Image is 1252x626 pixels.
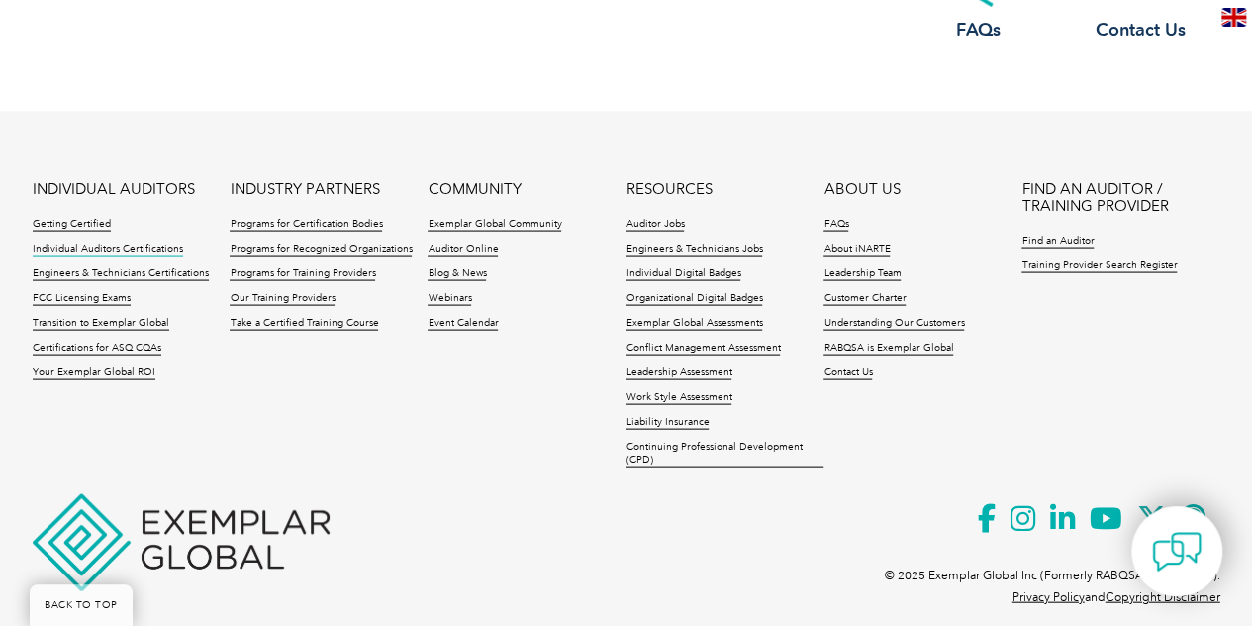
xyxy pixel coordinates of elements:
a: Liability Insurance [626,416,709,430]
a: Find an Auditor [1021,235,1094,249]
a: FCC Licensing Exams [33,292,131,306]
a: Individual Auditors Certifications [33,243,183,257]
h3: Contact Us [1062,18,1220,43]
a: Transition to Exemplar Global [33,317,169,331]
a: INDIVIDUAL AUDITORS [33,181,195,198]
a: Work Style Assessment [626,391,731,405]
a: Engineers & Technicians Jobs [626,243,762,257]
a: About iNARTE [823,243,890,257]
h3: FAQs [900,18,1058,43]
a: Your Exemplar Global ROI [33,366,155,380]
img: en [1221,8,1246,27]
a: Privacy Policy [1012,590,1085,604]
img: Exemplar Global [33,494,330,591]
a: Auditor Jobs [626,218,684,232]
a: Programs for Training Providers [230,267,375,281]
img: contact-chat.png [1152,527,1202,576]
a: Understanding Our Customers [823,317,964,331]
a: Our Training Providers [230,292,335,306]
a: Contact Us [823,366,872,380]
a: Blog & News [428,267,486,281]
a: Training Provider Search Register [1021,260,1177,273]
a: Programs for Certification Bodies [230,218,382,232]
a: Take a Certified Training Course [230,317,378,331]
a: Customer Charter [823,292,906,306]
a: BACK TO TOP [30,584,133,626]
a: Auditor Online [428,243,498,257]
a: Individual Digital Badges [626,267,740,281]
a: Organizational Digital Badges [626,292,762,306]
p: and [1012,586,1220,608]
a: Event Calendar [428,317,498,331]
a: Copyright Disclaimer [1106,590,1220,604]
a: ABOUT US [823,181,900,198]
a: Programs for Recognized Organizations [230,243,412,257]
a: Exemplar Global Assessments [626,317,762,331]
a: Leadership Team [823,267,901,281]
a: RESOURCES [626,181,712,198]
a: Leadership Assessment [626,366,731,380]
a: Certifications for ASQ CQAs [33,342,161,356]
a: Exemplar Global Community [428,218,561,232]
a: FAQs [823,218,848,232]
a: Engineers & Technicians Certifications [33,267,209,281]
a: RABQSA is Exemplar Global [823,342,953,356]
a: INDUSTRY PARTNERS [230,181,379,198]
a: FIND AN AUDITOR / TRAINING PROVIDER [1021,181,1219,215]
a: COMMUNITY [428,181,521,198]
a: Continuing Professional Development (CPD) [626,441,823,468]
a: Conflict Management Assessment [626,342,780,356]
p: © 2025 Exemplar Global Inc (Formerly RABQSA International). [885,565,1220,586]
a: Webinars [428,292,471,306]
a: Getting Certified [33,218,111,232]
